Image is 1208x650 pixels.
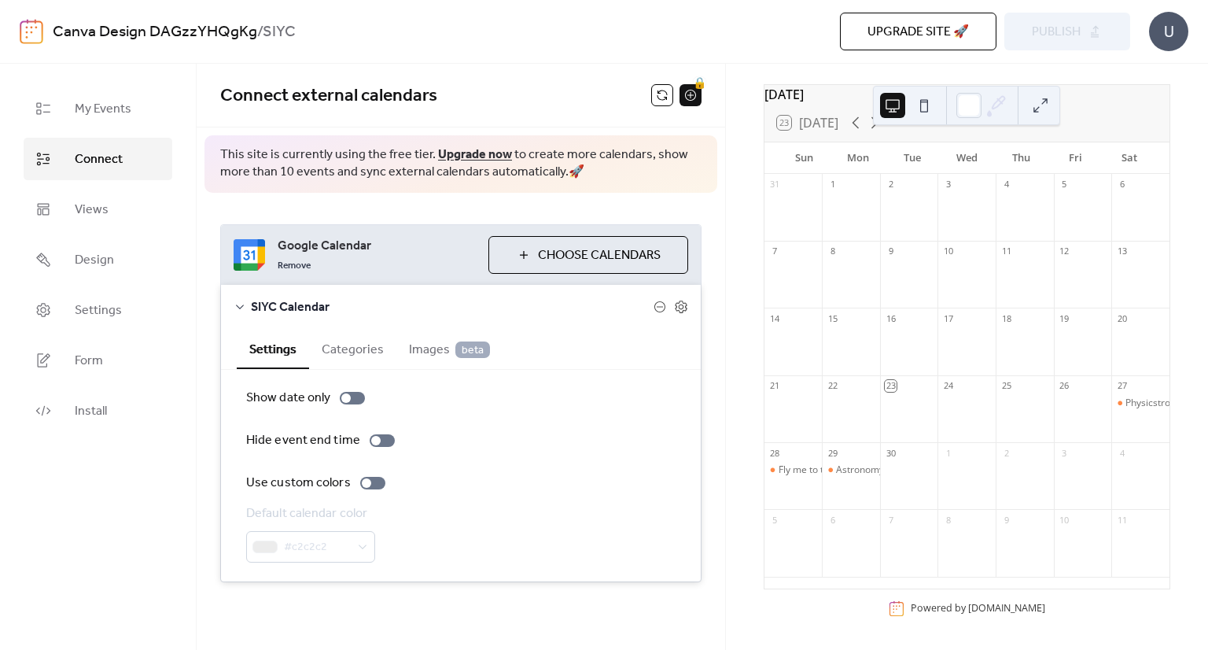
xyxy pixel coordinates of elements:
[1103,142,1157,174] div: Sat
[488,236,688,274] button: Choose Calendars
[1116,447,1128,459] div: 4
[24,87,172,130] a: My Events
[1059,447,1070,459] div: 3
[968,602,1045,615] a: [DOMAIN_NAME]
[994,142,1048,174] div: Thu
[75,352,103,371] span: Form
[1116,246,1128,257] div: 13
[1059,246,1070,257] div: 12
[24,390,172,432] a: Install
[246,474,351,493] div: Use custom colors
[24,188,172,231] a: Views
[827,514,838,526] div: 6
[257,17,263,47] b: /
[769,312,781,324] div: 14
[455,342,490,358] span: beta
[220,79,437,113] span: Connect external calendars
[246,389,330,408] div: Show date only
[220,146,702,182] span: This site is currently using the free tier. to create more calendars, show more than 10 events an...
[246,431,360,450] div: Hide event end time
[1000,380,1012,392] div: 25
[1000,514,1012,526] div: 9
[769,447,781,459] div: 28
[769,246,781,257] div: 7
[278,260,311,272] span: Remove
[409,341,490,360] span: Images
[769,179,781,190] div: 31
[396,329,503,367] button: Images beta
[53,17,257,47] a: Canva Design DAGzzYHQgKg
[867,23,969,42] span: Upgrade site 🚀
[885,514,897,526] div: 7
[251,298,654,317] span: SIYC Calendar
[1116,514,1128,526] div: 11
[836,463,1004,477] div: Astronomy On Tap (Bengaluru Edition)
[942,246,954,257] div: 10
[827,380,838,392] div: 22
[438,142,512,167] a: Upgrade now
[1059,179,1070,190] div: 5
[764,85,1169,104] div: [DATE]
[777,142,831,174] div: Sun
[20,19,43,44] img: logo
[24,238,172,281] a: Design
[1000,312,1012,324] div: 18
[942,312,954,324] div: 17
[822,463,880,477] div: Astronomy On Tap (Bengaluru Edition)
[942,447,954,459] div: 1
[1149,12,1188,51] div: U
[764,463,823,477] div: Fly me to the Moon
[278,237,476,256] span: Google Calendar
[237,329,309,369] button: Settings
[538,246,661,265] span: Choose Calendars
[885,312,897,324] div: 16
[75,150,123,169] span: Connect
[1000,447,1012,459] div: 2
[1000,246,1012,257] div: 11
[1111,397,1169,410] div: Physicstronics-A Hands On Workshop exploring physics & electronics
[911,602,1045,615] div: Powered by
[1116,380,1128,392] div: 27
[885,179,897,190] div: 2
[309,329,396,367] button: Categories
[831,142,886,174] div: Mon
[1048,142,1103,174] div: Fri
[234,239,265,271] img: google
[885,246,897,257] div: 9
[1116,179,1128,190] div: 6
[942,514,954,526] div: 8
[1000,179,1012,190] div: 4
[1059,312,1070,324] div: 19
[942,380,954,392] div: 24
[263,17,296,47] b: SIYC
[75,402,107,421] span: Install
[24,138,172,180] a: Connect
[840,13,996,50] button: Upgrade site 🚀
[827,179,838,190] div: 1
[1116,312,1128,324] div: 20
[75,100,131,119] span: My Events
[1059,514,1070,526] div: 10
[769,514,781,526] div: 5
[942,179,954,190] div: 3
[885,380,897,392] div: 23
[1059,380,1070,392] div: 26
[75,201,109,220] span: Views
[940,142,994,174] div: Wed
[827,447,838,459] div: 29
[75,301,122,320] span: Settings
[24,339,172,382] a: Form
[75,251,114,270] span: Design
[827,246,838,257] div: 8
[246,504,372,523] div: Default calendar color
[885,447,897,459] div: 30
[827,312,838,324] div: 15
[24,289,172,331] a: Settings
[779,463,862,477] div: Fly me to the Moon
[886,142,940,174] div: Tue
[769,380,781,392] div: 21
